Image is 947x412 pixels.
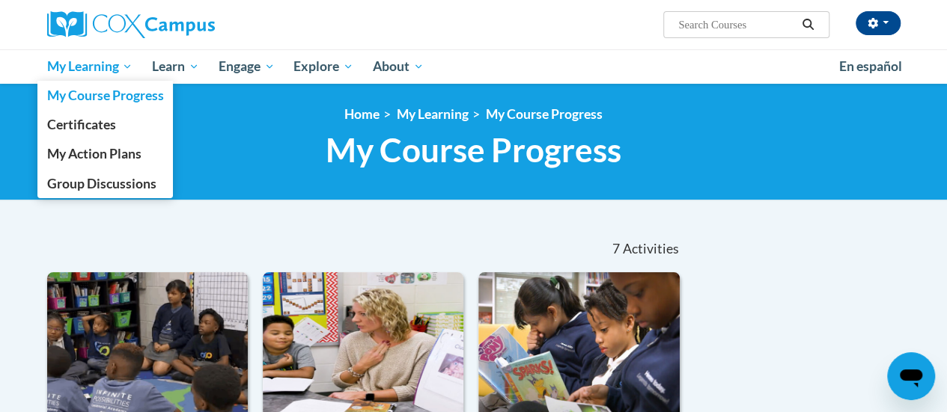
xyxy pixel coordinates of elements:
a: Explore [284,49,363,84]
span: My Learning [46,58,133,76]
a: Cox Campus [47,11,317,38]
span: My Course Progress [326,130,621,170]
input: Search Courses [677,16,797,34]
img: Cox Campus [47,11,215,38]
span: Explore [293,58,353,76]
span: En español [839,58,902,74]
a: My Course Progress [486,106,603,122]
span: Activities [622,241,678,257]
a: Group Discussions [37,169,174,198]
a: Engage [209,49,284,84]
span: Learn [152,58,199,76]
span: My Action Plans [46,146,141,162]
span: About [373,58,424,76]
span: Group Discussions [46,176,156,191]
div: Main menu [36,49,912,84]
a: Learn [142,49,209,84]
a: My Learning [397,106,469,122]
span: 7 [612,241,620,257]
span: My Course Progress [46,87,163,103]
a: Certificates [37,110,174,139]
a: My Course Progress [37,81,174,110]
iframe: Button to launch messaging window [887,352,935,400]
button: Search [797,16,819,34]
a: Home [344,106,380,122]
a: About [363,49,433,84]
a: En español [829,51,912,82]
a: My Action Plans [37,139,174,168]
a: My Learning [37,49,143,84]
button: Account Settings [856,11,901,35]
span: Certificates [46,117,115,132]
span: Engage [219,58,275,76]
